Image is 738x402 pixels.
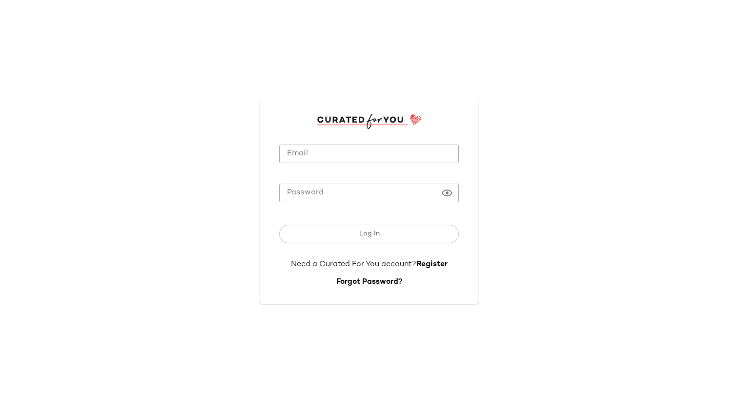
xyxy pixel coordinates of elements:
span: Log In [358,230,379,238]
a: Forgot Password? [336,278,402,286]
img: cfy_login_logo.DGdB1djN.svg [317,114,422,128]
span: Need a Curated For You account? [291,260,416,269]
button: Log In [279,225,459,243]
a: Register [416,260,448,269]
